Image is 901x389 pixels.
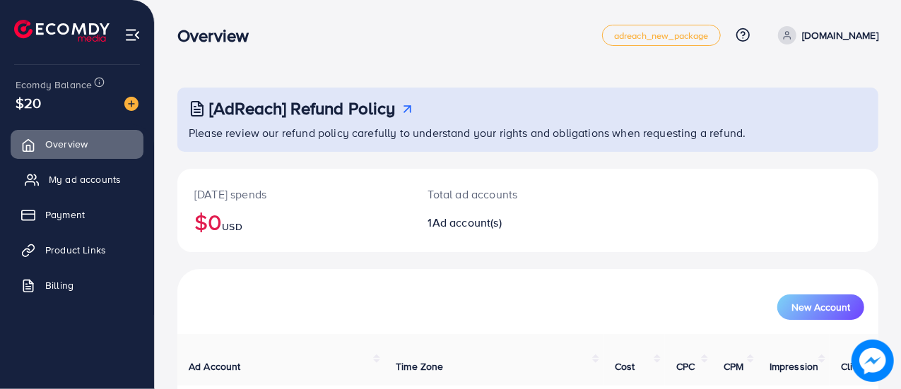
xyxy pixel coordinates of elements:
h3: Overview [177,25,260,46]
img: image [124,97,139,111]
img: menu [124,27,141,43]
a: Billing [11,271,143,299]
img: logo [14,20,110,42]
img: image [852,340,894,382]
span: Product Links [45,243,106,257]
a: [DOMAIN_NAME] [772,26,878,44]
span: USD [222,220,242,234]
a: Product Links [11,236,143,264]
p: [DOMAIN_NAME] [802,27,878,44]
span: Ad account(s) [432,215,502,230]
span: Payment [45,208,85,222]
p: Please review our refund policy carefully to understand your rights and obligations when requesti... [189,124,870,141]
span: Clicks [841,359,868,373]
a: adreach_new_package [602,25,721,46]
p: Total ad accounts [428,186,570,203]
span: CPM [724,359,743,373]
span: $20 [16,92,41,113]
span: CPC [676,359,695,373]
span: Cost [615,359,635,373]
a: Overview [11,130,143,158]
span: Overview [45,137,88,151]
span: Ad Account [189,359,241,373]
span: adreach_new_package [614,31,709,40]
h2: 1 [428,216,570,229]
a: Payment [11,201,143,229]
p: [DATE] spends [194,186,394,203]
h3: [AdReach] Refund Policy [209,98,396,119]
span: Billing [45,278,73,292]
button: New Account [777,294,864,320]
a: My ad accounts [11,165,143,193]
span: Ecomdy Balance [16,78,92,92]
h2: $0 [194,208,394,235]
span: My ad accounts [49,172,121,186]
span: Impression [770,359,819,373]
span: New Account [791,302,850,312]
span: Time Zone [396,359,443,373]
